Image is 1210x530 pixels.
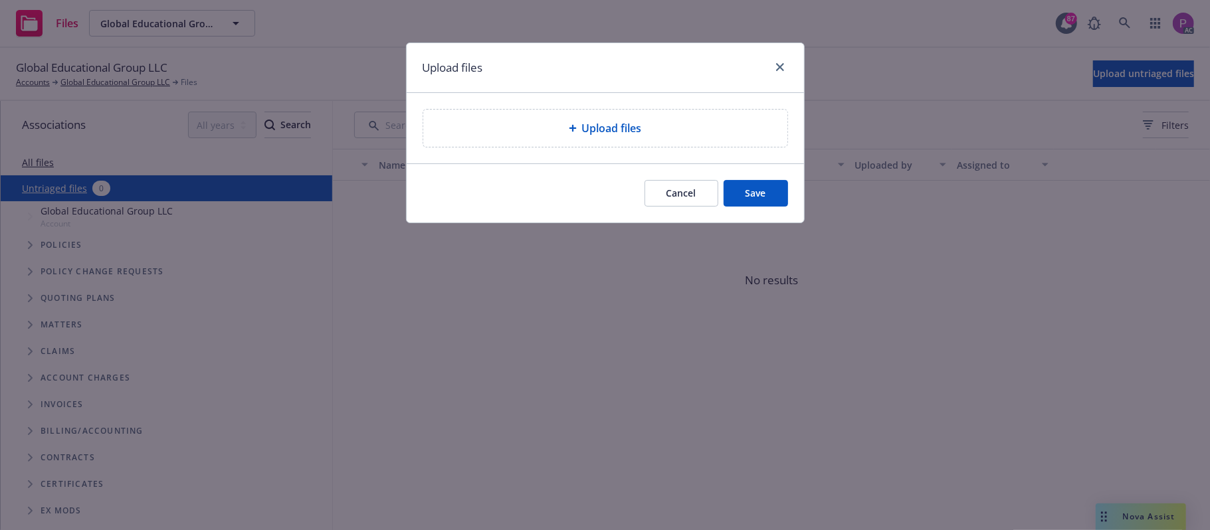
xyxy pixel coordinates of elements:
button: Cancel [645,180,718,207]
a: close [772,59,788,75]
div: Upload files [423,109,788,147]
span: Upload files [582,120,642,136]
h1: Upload files [423,59,483,76]
button: Save [724,180,788,207]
